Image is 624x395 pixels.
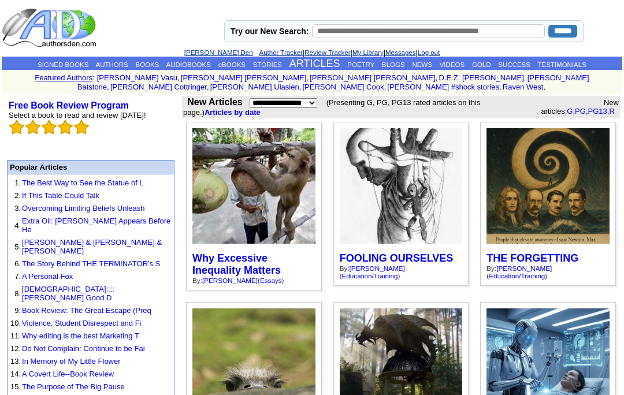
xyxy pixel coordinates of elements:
[97,73,177,82] a: [PERSON_NAME] Vasu
[502,84,503,91] font: i
[35,73,92,82] a: Featured Authors
[14,204,21,213] font: 3.
[10,357,21,366] font: 13.
[418,49,440,56] a: Log out
[387,83,499,91] a: [PERSON_NAME] #shock stories
[309,75,310,81] font: i
[10,370,21,378] font: 14.
[77,73,589,91] a: [PERSON_NAME] Batstone
[218,61,246,68] a: eBOOKS
[25,120,40,135] img: bigemptystars.png
[14,259,21,268] font: 6.
[304,49,350,56] a: Review Tracker
[10,344,21,353] font: 12.
[14,272,21,281] font: 7.
[10,215,11,215] img: shim.gif
[439,73,523,82] a: D.E.Z. [PERSON_NAME]
[166,61,211,68] a: AUDIOBOOKS
[567,107,573,115] a: G
[440,61,465,68] a: VIDEOS
[92,73,95,82] font: :
[14,243,21,251] font: 5.
[575,107,586,115] a: PG
[231,27,309,36] label: Try our New Search:
[192,277,315,284] div: By: ( )
[310,73,435,82] a: [PERSON_NAME] [PERSON_NAME]
[180,75,181,81] font: i
[181,73,306,82] a: [PERSON_NAME] [PERSON_NAME]
[385,49,415,56] a: Messages
[183,98,480,117] font: (Presenting G, PG, PG13 rated articles on this page.)
[77,73,589,91] font: , , , , , , , , , ,
[74,120,89,135] img: bigemptystars.png
[486,264,610,280] div: By: ( )
[260,277,282,284] a: Essays
[609,107,614,115] a: R
[58,120,73,135] img: bigemptystars.png
[22,191,99,200] a: If This Table Could Talk
[347,61,374,68] a: POETRY
[352,49,384,56] a: My Library
[192,252,281,276] a: Why Excessive Inequality Matters
[209,84,210,91] font: i
[489,272,545,280] a: Education/Training
[537,61,586,68] a: TESTIMONIALS
[303,83,384,91] a: [PERSON_NAME] Cook
[472,61,491,68] a: GOLD
[503,83,544,91] a: Raven West
[14,221,21,230] font: 4.
[382,61,405,68] a: BLOGS
[437,75,439,81] font: i
[253,61,282,68] a: STORIES
[350,264,405,272] a: [PERSON_NAME]
[10,382,21,391] font: 15.
[545,84,547,91] font: i
[38,61,88,68] a: SIGNED BOOKS
[386,84,387,91] font: i
[22,272,73,281] a: A Personal Fox
[184,49,253,56] a: [PERSON_NAME] Den
[412,61,432,68] a: NEWS
[10,330,11,330] img: shim.gif
[588,107,607,115] a: PG13
[10,331,21,340] font: 11.
[541,98,619,115] font: New articles: , , ,
[22,217,170,234] a: Extra Oil: [PERSON_NAME] Appears Before He
[498,61,530,68] a: SUCCESS
[340,264,463,280] div: By: ( )
[109,84,110,91] font: i
[10,283,11,284] img: shim.gif
[22,357,121,366] a: In Memory of My Little Flower
[9,100,129,110] a: Free Book Review Program
[289,58,340,69] a: ARTICLES
[10,163,67,172] font: Popular Articles
[14,191,21,200] font: 2.
[10,317,11,318] img: shim.gif
[187,97,242,107] b: New Articles
[14,306,21,315] font: 9.
[205,108,261,117] a: Articles by date
[10,236,11,237] img: shim.gif
[22,238,162,255] a: [PERSON_NAME] & [PERSON_NAME] & [PERSON_NAME]
[496,264,552,272] a: [PERSON_NAME]
[22,178,144,187] a: The Best Way to See the Statue of L
[202,277,258,284] a: [PERSON_NAME]
[340,252,454,264] a: FOOLING OURSELVES
[10,319,21,327] font: 10.
[22,204,144,213] a: Overcoming Limiting Beliefs Unleash
[22,259,160,268] a: The Story Behind THE TERMINATOR's S
[9,111,146,120] font: Select a book to read and review [DATE]!
[9,120,24,135] img: bigemptystars.png
[110,83,207,91] a: [PERSON_NAME] Cottringer
[22,382,125,391] a: The Purpose of The Big Pause
[22,319,141,327] a: Violence, Student Disrespect and Fi
[2,8,99,48] img: logo_ad.gif
[14,178,21,187] font: 1.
